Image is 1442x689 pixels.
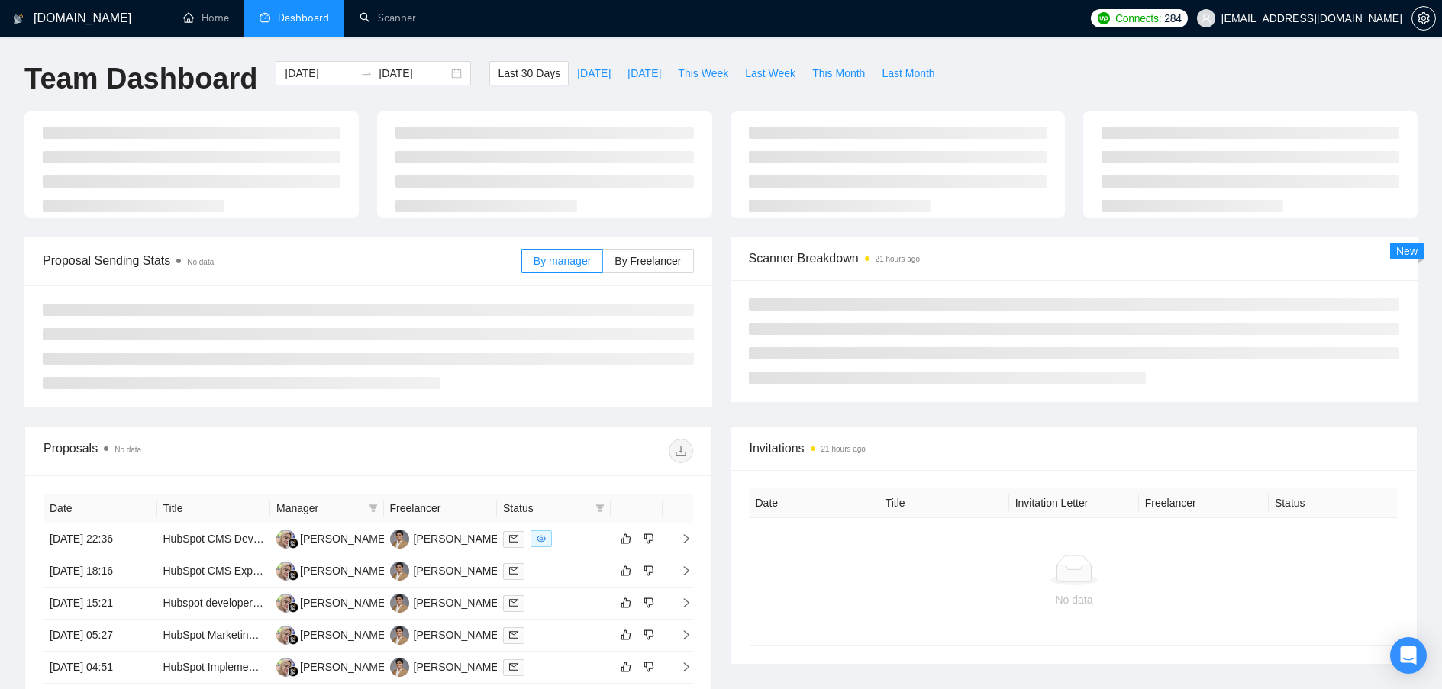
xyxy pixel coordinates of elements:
button: This Week [669,61,737,85]
img: YK [390,562,409,581]
a: YK[PERSON_NAME] [390,628,502,640]
td: [DATE] 04:51 [44,652,157,684]
span: No data [115,446,141,454]
button: like [617,562,635,580]
a: NN[PERSON_NAME] [276,532,388,544]
time: 21 hours ago [821,445,866,453]
a: HubSpot CMS Developer — Website, CRM, Integrations & Automation [163,533,497,545]
td: HubSpot CMS Developer — Website, CRM, Integrations & Automation [157,523,271,555]
button: [DATE] [619,61,669,85]
span: right [669,662,692,672]
img: YK [390,658,409,677]
button: [DATE] [569,61,619,85]
span: right [669,565,692,576]
span: like [621,597,631,609]
span: 284 [1164,10,1181,27]
span: dislike [644,661,654,673]
div: [PERSON_NAME] [300,594,388,611]
a: NN[PERSON_NAME] [276,628,388,640]
img: logo [13,7,24,31]
span: Last Week [745,65,795,82]
span: mail [509,598,518,607]
span: setting [1412,12,1435,24]
span: filter [366,497,381,520]
span: like [621,629,631,641]
img: upwork-logo.png [1098,12,1110,24]
div: Proposals [44,439,368,463]
th: Status [1269,488,1398,518]
a: YK[PERSON_NAME] [390,564,502,576]
th: Title [157,494,271,523]
div: [PERSON_NAME] [300,562,388,579]
span: Invitations [750,439,1399,458]
time: 21 hours ago [876,255,920,263]
img: gigradar-bm.png [288,570,298,581]
th: Date [44,494,157,523]
span: Last 30 Days [498,65,560,82]
span: user [1201,13,1211,24]
td: [DATE] 15:21 [44,588,157,620]
span: swap-right [360,67,373,79]
a: YK[PERSON_NAME] [390,596,502,608]
button: like [617,658,635,676]
span: mail [509,662,518,671]
img: NN [276,626,295,645]
td: [DATE] 18:16 [44,555,157,588]
span: No data [187,258,214,266]
button: like [617,594,635,612]
a: HubSpot Implementation Specialist for Porcelain Enamel Sign Company [163,661,505,673]
div: No data [762,591,1387,608]
span: Connects: [1115,10,1161,27]
span: mail [509,566,518,575]
div: [PERSON_NAME] [414,594,502,611]
span: like [621,661,631,673]
a: NN[PERSON_NAME] [276,660,388,672]
span: Manager [276,500,363,517]
span: right [669,533,692,544]
th: Freelancer [1139,488,1269,518]
span: Proposal Sending Stats [43,251,521,270]
img: YK [390,594,409,613]
button: dislike [640,562,658,580]
div: [PERSON_NAME] [300,626,388,643]
button: Last 30 Days [489,61,569,85]
a: homeHome [183,11,229,24]
span: Last Month [882,65,934,82]
img: NN [276,658,295,677]
input: Start date [285,65,354,82]
span: dislike [644,597,654,609]
th: Date [750,488,879,518]
a: YK[PERSON_NAME] [390,660,502,672]
td: [DATE] 05:27 [44,620,157,652]
a: Hubspot developer to build automations & sequences [163,597,417,609]
span: filter [369,504,378,513]
h1: Team Dashboard [24,61,257,97]
span: to [360,67,373,79]
button: like [617,530,635,548]
span: dashboard [260,12,270,23]
a: setting [1411,12,1436,24]
img: YK [390,626,409,645]
th: Invitation Letter [1009,488,1139,518]
input: End date [379,65,448,82]
div: [PERSON_NAME] [414,626,502,643]
span: By manager [534,255,591,267]
span: dislike [644,533,654,545]
button: like [617,626,635,644]
span: [DATE] [577,65,611,82]
div: [PERSON_NAME] [414,562,502,579]
div: [PERSON_NAME] [414,530,502,547]
span: mail [509,534,518,543]
button: setting [1411,6,1436,31]
a: NN[PERSON_NAME] [276,564,388,576]
button: dislike [640,530,658,548]
img: NN [276,530,295,549]
span: dislike [644,565,654,577]
span: right [669,597,692,608]
span: like [621,565,631,577]
a: NN[PERSON_NAME] [276,596,388,608]
button: dislike [640,658,658,676]
td: Hubspot developer to build automations & sequences [157,588,271,620]
img: NN [276,562,295,581]
img: gigradar-bm.png [288,634,298,645]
